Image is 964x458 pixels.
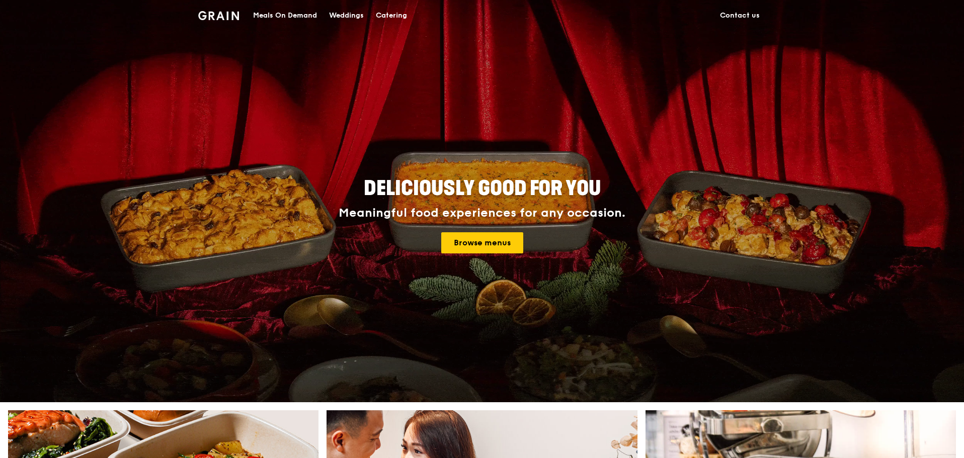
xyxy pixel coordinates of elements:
a: Browse menus [441,232,523,253]
div: Meals On Demand [253,1,317,31]
div: Weddings [329,1,364,31]
a: Catering [370,1,413,31]
a: Contact us [714,1,766,31]
a: Weddings [323,1,370,31]
img: Grain [198,11,239,20]
div: Catering [376,1,407,31]
div: Meaningful food experiences for any occasion. [301,206,663,220]
span: Deliciously good for you [364,176,601,201]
